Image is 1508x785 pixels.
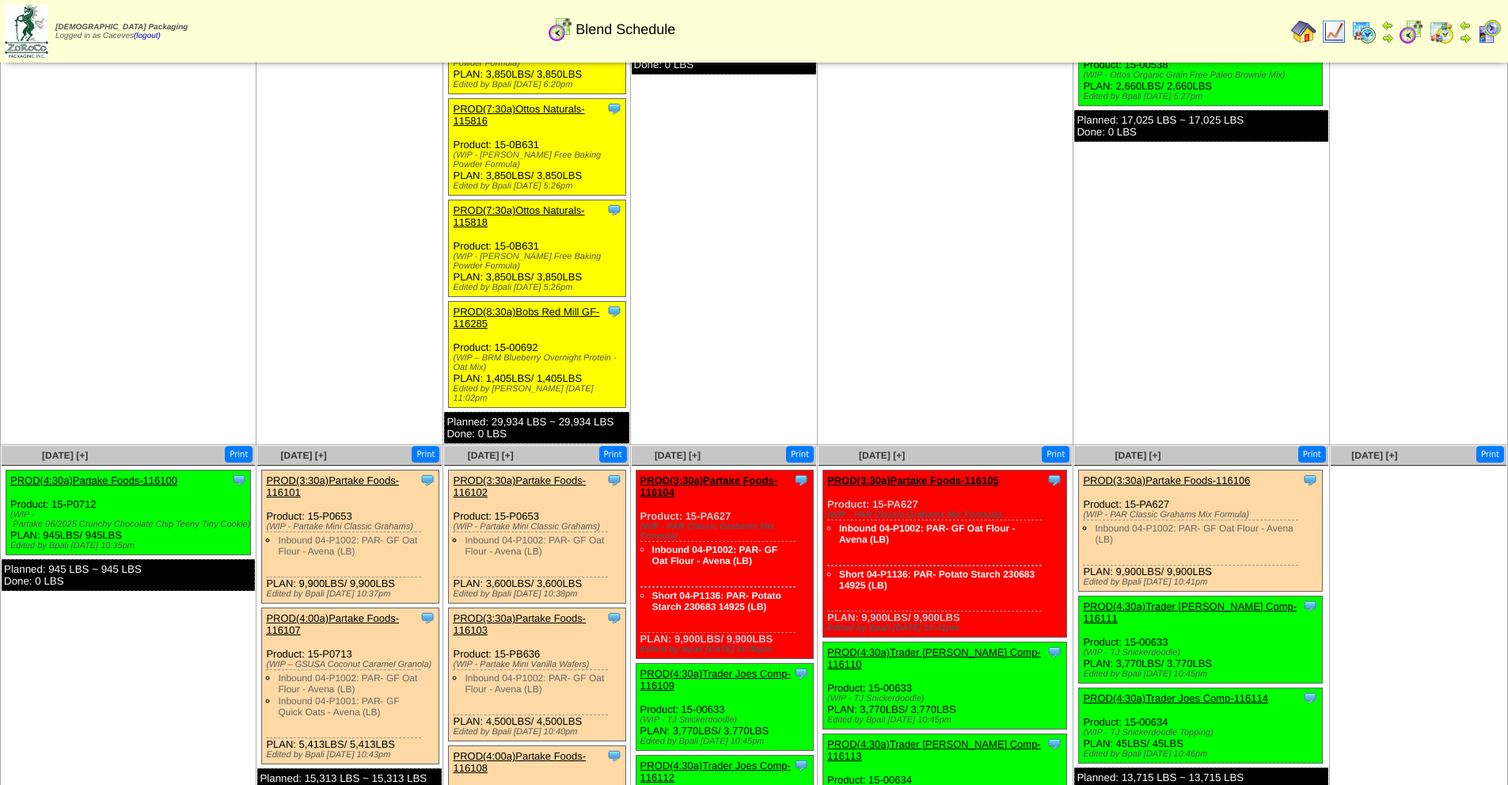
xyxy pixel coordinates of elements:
div: (WIP ‐ Partake 06/2025 Crunchy Chocolate Chip Teeny Tiny Cookie) [10,510,250,529]
a: PROD(3:30a)Partake Foods-116103 [453,612,586,636]
a: Inbound 04-P1002: PAR- GF Oat Flour - Avena (LB) [278,673,417,695]
img: arrowright.gif [1459,32,1472,44]
div: Edited by Bpali [DATE] 5:27pm [1083,92,1322,101]
a: PROD(3:30a)Partake Foods-116102 [453,474,586,498]
div: (WIP - TJ Snickerdoodle Topping) [1083,728,1322,737]
img: Tooltip [606,472,622,488]
a: [DATE] [+] [1351,450,1397,461]
div: Product: 15-00633 PLAN: 3,770LBS / 3,770LBS [1079,596,1323,684]
div: Edited by Bpali [DATE] 5:26pm [453,181,625,191]
div: (WIP - Partake Mini Classic Grahams) [453,522,625,532]
div: Product: 15-0B631 PLAN: 3,850LBS / 3,850LBS [449,200,626,297]
div: Product: 15-P0712 PLAN: 945LBS / 945LBS [6,471,251,555]
a: Short 04-P1136: PAR- Potato Starch 230683 14925 (LB) [652,590,781,612]
div: Product: 15-P0653 PLAN: 3,600LBS / 3,600LBS [449,471,626,604]
a: PROD(4:30a)Trader [PERSON_NAME] Comp-116113 [827,738,1041,762]
a: PROD(3:30a)Partake Foods-116105 [827,474,999,486]
span: Blend Schedule [575,21,675,38]
div: Edited by [PERSON_NAME] [DATE] 11:02pm [453,384,625,403]
a: Inbound 04-P1002: PAR- GF Oat Flour - Avena (LB) [652,544,777,566]
a: PROD(3:30a)Partake Foods-116106 [1083,474,1250,486]
div: Product: 15-PA627 PLAN: 9,900LBS / 9,900LBS [823,471,1067,638]
div: (WIP - PAR Classic Grahams Mix Formula) [1083,510,1322,520]
a: PROD(4:30a)Trader [PERSON_NAME] Comp-116110 [827,646,1041,670]
img: Tooltip [606,202,622,218]
div: (WIP - TJ Snickerdoodle) [1083,648,1322,657]
img: calendarinout.gif [1429,19,1454,44]
img: Tooltip [606,303,622,319]
div: (WIP - [PERSON_NAME] Free Baking Powder Formula) [453,151,625,170]
div: Product: 15-P0653 PLAN: 9,900LBS / 9,900LBS [262,471,439,604]
div: Product: 15-0B631 PLAN: 3,850LBS / 3,850LBS [449,99,626,196]
div: Planned: 29,934 LBS ~ 29,934 LBS Done: 0 LBS [444,412,629,444]
button: Print [1042,446,1069,463]
a: Inbound 04-P1001: PAR- GF Quick Oats - Avena (LB) [278,695,399,718]
a: [DATE] [+] [281,450,327,461]
div: (WIP - Partake Mini Classic Grahams) [266,522,439,532]
a: Inbound 04-P1002: PAR- GF Oat Flour - Avena (LB) [278,535,417,557]
a: PROD(8:30a)Bobs Red Mill GF-116285 [453,306,599,330]
button: Print [412,446,439,463]
div: Edited by Bpali [DATE] 10:45pm [1083,669,1322,679]
button: Print [599,446,627,463]
a: Inbound 04-P1002: PAR- GF Oat Flour - Avena (LB) [465,673,604,695]
div: Edited by Bpali [DATE] 10:35pm [10,541,250,551]
img: Tooltip [1302,598,1318,614]
div: (WIP - PAR Classic Grahams Mix Formula) [827,510,1066,520]
img: Tooltip [606,748,622,764]
a: PROD(4:30a)Partake Foods-116100 [10,474,177,486]
a: [DATE] [+] [1115,450,1160,461]
div: Product: 15-00692 PLAN: 1,405LBS / 1,405LBS [449,302,626,408]
div: Edited by Bpali [DATE] 10:38pm [453,589,625,599]
div: Edited by Bpali [DATE] 10:37pm [266,589,439,599]
div: Edited by Bpali [DATE] 10:46pm [1083,749,1322,759]
div: (WIP - Ottos Organic Grain Free Paleo Brownie Mix) [1083,70,1322,80]
img: Tooltip [1302,690,1318,706]
div: (WIP - TJ Snickerdoodle) [827,694,1066,703]
div: (WIP - Partake Mini Vanilla Wafers) [453,660,625,669]
img: Tooltip [420,610,435,626]
span: [DEMOGRAPHIC_DATA] Packaging [55,23,188,32]
img: Tooltip [1302,472,1318,488]
a: PROD(7:30a)Ottos Naturals-115818 [453,204,584,228]
a: Short 04-P1136: PAR- Potato Starch 230683 14925 (LB) [839,569,1035,591]
div: Product: 15-P0713 PLAN: 5,413LBS / 5,413LBS [262,608,439,764]
span: [DATE] [+] [42,450,88,461]
img: Tooltip [1046,736,1062,752]
a: PROD(3:30a)Partake Foods-116101 [266,474,399,498]
img: calendarblend.gif [1399,19,1424,44]
div: Product: 15-PA627 PLAN: 9,900LBS / 9,900LBS [1079,471,1323,592]
img: Tooltip [793,472,809,488]
a: (logout) [134,32,161,40]
div: Product: 15-00634 PLAN: 45LBS / 45LBS [1079,688,1323,764]
a: [DATE] [+] [859,450,905,461]
img: line_graph.gif [1321,19,1347,44]
div: Edited by Bpali [DATE] 10:41pm [827,623,1066,633]
div: Edited by Bpali [DATE] 6:20pm [453,80,625,90]
div: Product: 15-PB636 PLAN: 4,500LBS / 4,500LBS [449,608,626,741]
img: arrowright.gif [1381,32,1394,44]
img: zoroco-logo-small.webp [5,5,48,58]
a: [DATE] [+] [468,450,514,461]
img: Tooltip [1046,644,1062,660]
a: Inbound 04-P1002: PAR- GF Oat Flour - Avena (LB) [465,535,604,557]
div: (WIP – GSUSA Coconut Caramel Granola) [266,660,439,669]
a: PROD(4:30a)Trader [PERSON_NAME] Comp-116111 [1083,600,1297,624]
div: Planned: 17,025 LBS ~ 17,025 LBS Done: 0 LBS [1074,110,1328,142]
a: Inbound 04-P1002: PAR- GF Oat Flour - Avena (LB) [1095,523,1293,545]
img: calendarblend.gif [548,17,573,42]
div: Product: 15-PA627 PLAN: 9,900LBS / 9,900LBS [636,471,813,659]
a: PROD(3:30a)Partake Foods-116104 [640,474,777,498]
div: (WIP - PAR Classic Grahams Mix Formula) [640,522,813,541]
img: calendarprod.gif [1351,19,1377,44]
div: Edited by Bpali [DATE] 10:41pm [1083,577,1322,587]
a: PROD(4:00a)Partake Foods-116108 [453,750,586,774]
div: Product: 15-00633 PLAN: 3,770LBS / 3,770LBS [823,642,1067,730]
a: PROD(4:30a)Trader Joes Comp-116112 [640,760,791,783]
button: Print [1298,446,1326,463]
button: Print [1476,446,1504,463]
a: [DATE] [+] [655,450,701,461]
